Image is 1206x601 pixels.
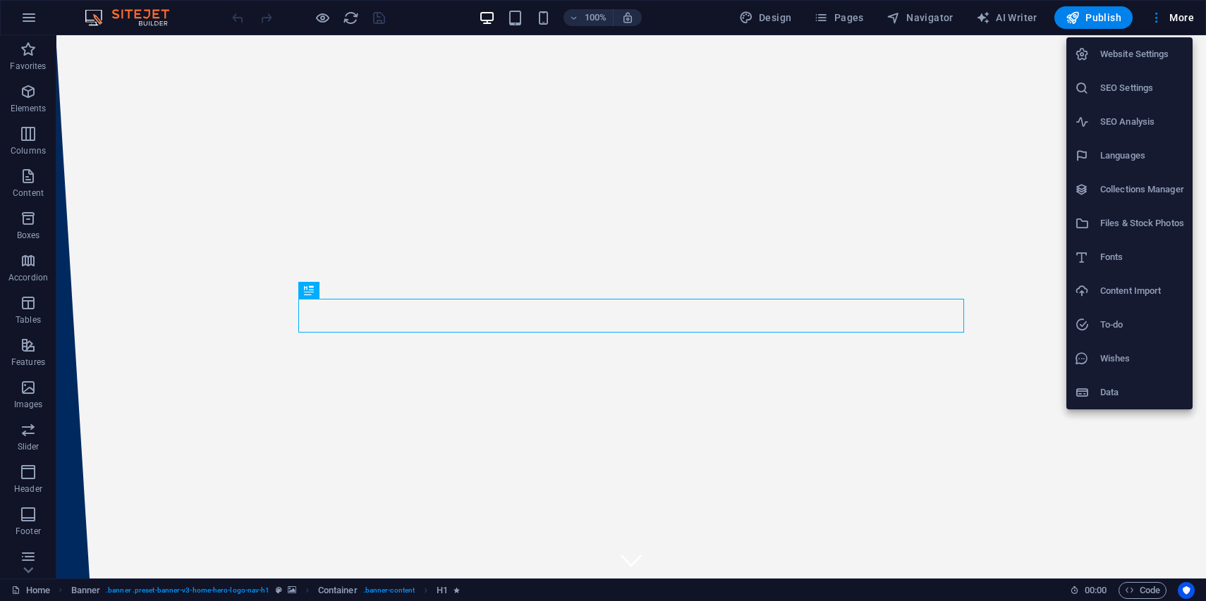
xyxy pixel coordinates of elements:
[1100,215,1184,232] h6: Files & Stock Photos
[1100,249,1184,266] h6: Fonts
[1100,80,1184,97] h6: SEO Settings
[1100,350,1184,367] h6: Wishes
[1100,181,1184,198] h6: Collections Manager
[1100,46,1184,63] h6: Website Settings
[1100,283,1184,299] h6: Content Import
[1100,113,1184,130] h6: SEO Analysis
[1100,147,1184,164] h6: Languages
[1100,384,1184,401] h6: Data
[1100,316,1184,333] h6: To-do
